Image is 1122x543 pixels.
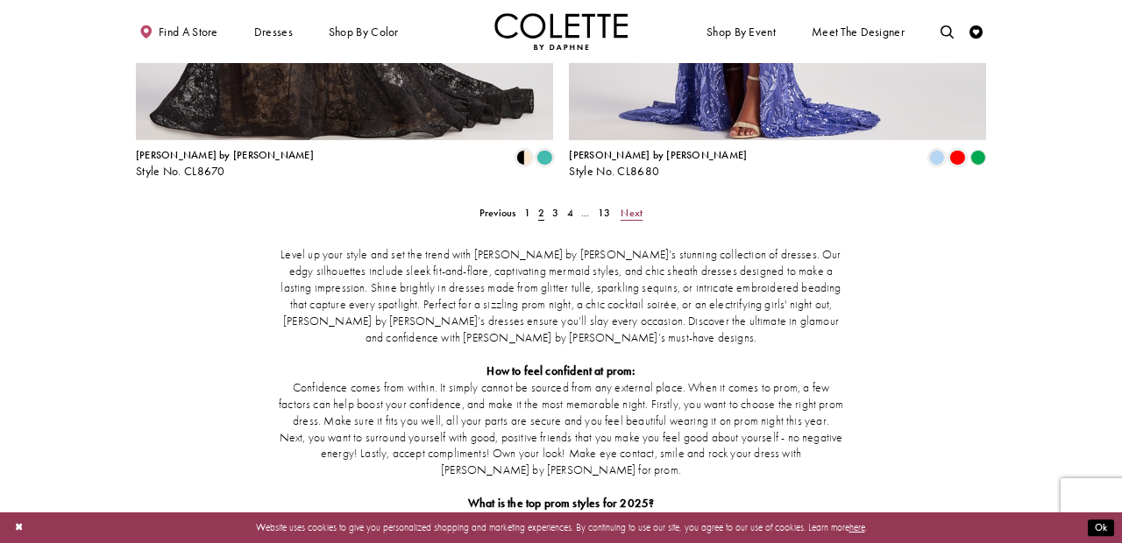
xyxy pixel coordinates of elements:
[96,518,1026,536] p: Website uses cookies to give you personalized shopping and marketing experiences. By continuing t...
[929,150,945,166] i: Periwinkle
[966,13,986,50] a: Check Wishlist
[494,13,628,50] a: Visit Home Page
[849,521,865,533] a: here
[593,203,614,222] a: 13
[621,206,643,220] span: Next
[136,13,221,50] a: Find a store
[970,150,986,166] i: Emerald
[569,164,659,179] span: Style No. CL8680
[808,13,908,50] a: Meet the designer
[536,150,552,166] i: Turquoise
[494,13,628,50] img: Colette by Daphne
[1088,519,1114,536] button: Submit Dialog
[329,25,399,39] span: Shop by color
[567,206,573,220] span: 4
[279,380,843,480] p: Confidence comes from within. It simply cannot be sourced from any external place. When it comes ...
[486,363,635,378] strong: How to feel confident at prom:
[707,25,776,39] span: Shop By Event
[569,150,747,178] div: Colette by Daphne Style No. CL8680
[516,150,532,166] i: Black/Nude
[617,203,647,222] a: Next Page
[325,13,401,50] span: Shop by color
[251,13,296,50] span: Dresses
[479,206,516,220] span: Previous
[468,496,654,511] strong: What is the top prom styles for 2025?
[949,150,965,166] i: Red
[552,206,558,220] span: 3
[549,203,563,222] a: 3
[254,25,293,39] span: Dresses
[569,148,747,162] span: [PERSON_NAME] by [PERSON_NAME]
[577,203,593,222] a: ...
[520,203,534,222] a: 1
[136,148,314,162] span: [PERSON_NAME] by [PERSON_NAME]
[8,516,30,539] button: Close Dialog
[812,25,905,39] span: Meet the designer
[538,206,544,220] span: 2
[524,206,530,220] span: 1
[136,164,225,179] span: Style No. CL8670
[581,206,590,220] span: ...
[475,203,520,222] a: Prev Page
[598,206,610,220] span: 13
[279,247,843,347] p: Level up your style and set the trend with [PERSON_NAME] by [PERSON_NAME]’s stunning collection o...
[703,13,778,50] span: Shop By Event
[136,150,314,178] div: Colette by Daphne Style No. CL8670
[159,25,218,39] span: Find a store
[563,203,577,222] a: 4
[937,13,957,50] a: Toggle search
[534,203,548,222] span: Current page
